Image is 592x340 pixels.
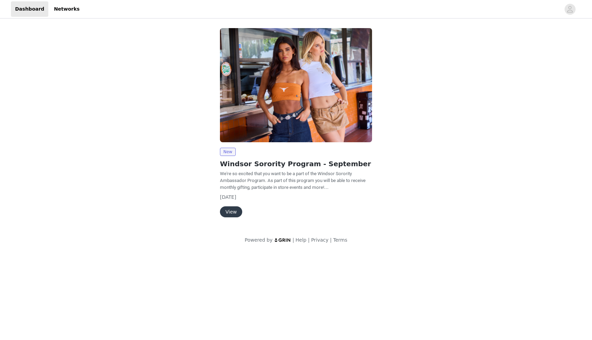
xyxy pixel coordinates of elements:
img: Windsor [220,28,372,142]
a: Privacy [311,237,329,243]
a: Help [296,237,307,243]
span: New [220,148,236,156]
span: [DATE] [220,194,236,200]
span: | [293,237,294,243]
div: avatar [567,4,573,15]
a: View [220,209,242,215]
span: We're so excited that you want to be a part of the Windsor Sorority Ambassador Program. As part o... [220,171,366,190]
a: Terms [333,237,347,243]
img: logo [274,238,291,242]
h2: Windsor Sorority Program - September [220,159,372,169]
a: Dashboard [11,1,48,17]
span: | [308,237,310,243]
span: | [330,237,332,243]
button: View [220,206,242,217]
a: Networks [50,1,84,17]
span: Powered by [245,237,272,243]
